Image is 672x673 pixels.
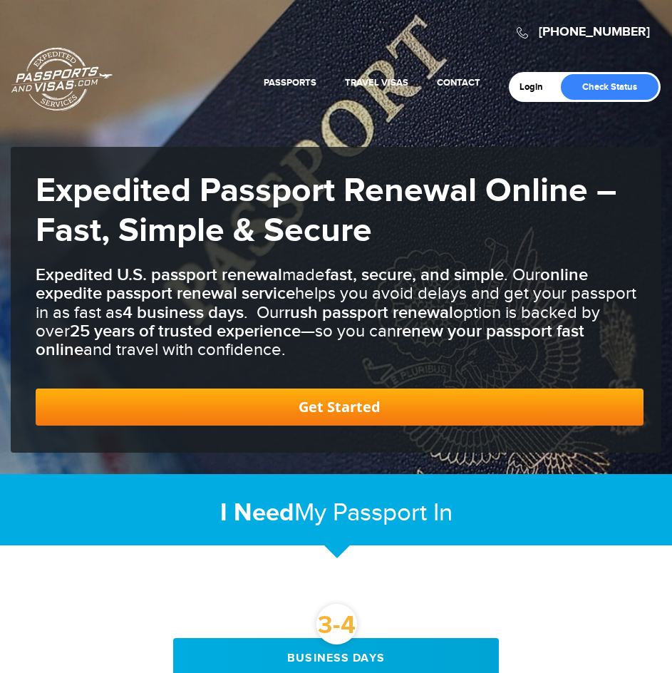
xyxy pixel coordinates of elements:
a: Passports [264,77,316,88]
h2: My [11,498,661,528]
a: Travel Visas [345,77,408,88]
a: [PHONE_NUMBER] [539,24,650,40]
b: renew your passport fast online [36,321,584,360]
a: Check Status [561,74,658,100]
b: 4 business days [123,302,244,323]
b: 25 years of trusted experience [70,321,301,341]
b: fast, secure, and simple [325,264,504,285]
div: 3-4 [316,604,357,644]
h3: made . Our helps you avoid delays and get your passport in as fast as . Our option is backed by o... [36,266,643,360]
strong: Expedited Passport Renewal Online – Fast, Simple & Secure [36,170,616,252]
a: Login [519,81,553,93]
b: online expedite passport renewal service [36,264,588,304]
strong: I Need [220,498,294,528]
b: rush passport renewal [284,302,453,323]
a: Passports & [DOMAIN_NAME] [11,47,113,111]
a: Contact [437,77,480,88]
span: Passport In [333,498,453,528]
b: Expedited U.S. passport renewal [36,264,282,285]
a: Get Started [36,389,643,426]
